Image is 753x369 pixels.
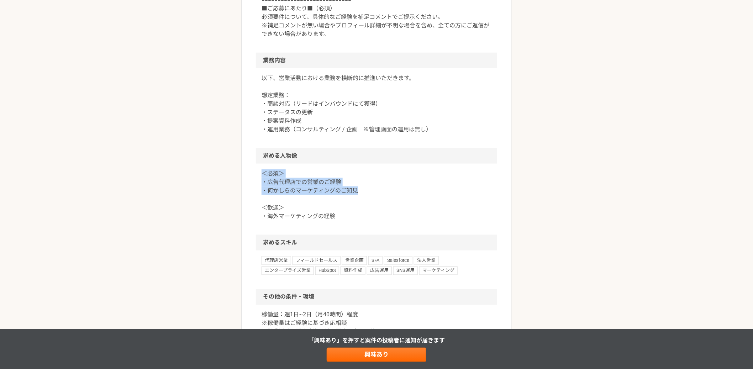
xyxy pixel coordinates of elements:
span: マーケティング [419,267,458,275]
span: SNS運用 [393,267,418,275]
h2: その他の条件・環境 [256,289,497,305]
h2: 求めるスキル [256,235,497,251]
span: 広告運用 [367,267,392,275]
span: 法人営業 [414,256,439,265]
span: Salesforce [384,256,412,265]
span: 代理店営業 [262,256,291,265]
span: 資料作成 [341,267,365,275]
span: エンタープライズ営業 [262,267,314,275]
h2: 業務内容 [256,53,497,68]
p: 以下、営業活動における業務を横断的に推進いただきます。 想定業務： ・商談対応（リードはインバウンドにて獲得） ・ステータスの更新 ・提案資料作成 ・運用業務（コンサルティング / 企画 ※管理... [262,74,491,134]
p: 「興味あり」を押すと 案件の投稿者に通知が届きます [308,336,445,345]
h2: 求める人物像 [256,148,497,164]
span: フィールドセールス [293,256,341,265]
a: 興味あり [327,348,426,362]
span: HubSpot [315,267,339,275]
p: ＜必須＞ ・広告代理店での営業のご経験 ・何かしらのマーケティングのご知見 ＜歓迎＞ ・海外マーケティングの経験 [262,169,491,221]
span: SFA [368,256,383,265]
span: 営業企画 [342,256,367,265]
